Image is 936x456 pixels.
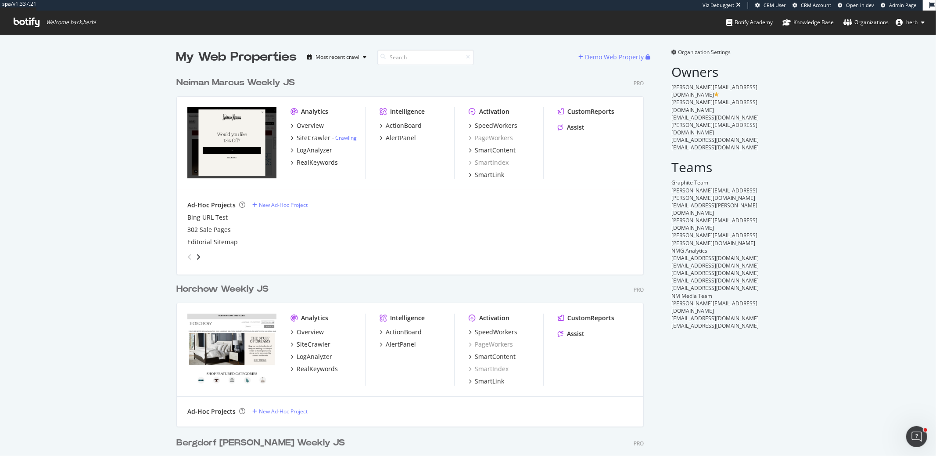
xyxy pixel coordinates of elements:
[567,123,585,132] div: Assist
[469,170,504,179] a: SmartLink
[558,314,614,322] a: CustomReports
[672,322,759,329] span: [EMAIL_ADDRESS][DOMAIN_NAME]
[479,107,509,116] div: Activation
[846,2,874,8] span: Open in dev
[634,80,644,87] div: Pro
[469,377,504,386] a: SmartLink
[176,437,348,449] a: Bergdorf [PERSON_NAME] Weekly JS
[176,76,298,89] a: Neiman Marcus Weekly JS
[297,121,324,130] div: Overview
[290,158,338,167] a: RealKeywords
[469,352,516,361] a: SmartContent
[380,121,422,130] a: ActionBoard
[672,144,759,151] span: [EMAIL_ADDRESS][DOMAIN_NAME]
[386,328,422,337] div: ActionBoard
[567,314,614,322] div: CustomReports
[475,352,516,361] div: SmartContent
[672,179,760,186] div: Graphite Team
[889,15,932,29] button: herb
[782,11,834,34] a: Knowledge Base
[259,408,308,415] div: New Ad-Hoc Project
[672,247,760,254] div: NMG Analytics
[290,134,357,142] a: SiteCrawler- Crawling
[672,315,759,322] span: [EMAIL_ADDRESS][DOMAIN_NAME]
[301,314,328,322] div: Analytics
[672,300,758,315] span: [PERSON_NAME][EMAIL_ADDRESS][DOMAIN_NAME]
[469,134,513,142] a: PageWorkers
[469,158,509,167] a: SmartIndex
[290,146,332,155] a: LogAnalyzer
[187,314,276,385] img: horchow.com
[793,2,831,9] a: CRM Account
[672,65,760,79] h2: Owners
[290,365,338,373] a: RealKeywords
[469,340,513,349] div: PageWorkers
[390,107,425,116] div: Intelligence
[304,50,370,64] button: Most recent crawl
[176,283,269,296] div: Horchow Weekly JS
[297,146,332,155] div: LogAnalyzer
[290,352,332,361] a: LogAnalyzer
[259,201,308,209] div: New Ad-Hoc Project
[672,277,759,284] span: [EMAIL_ADDRESS][DOMAIN_NAME]
[585,53,644,62] div: Demo Web Property
[46,19,96,26] span: Welcome back, herb !
[672,269,759,277] span: [EMAIL_ADDRESS][DOMAIN_NAME]
[782,18,834,27] div: Knowledge Base
[290,121,324,130] a: Overview
[469,328,517,337] a: SpeedWorkers
[634,286,644,293] div: Pro
[297,328,324,337] div: Overview
[755,2,786,9] a: CRM User
[801,2,831,8] span: CRM Account
[386,340,416,349] div: AlertPanel
[390,314,425,322] div: Intelligence
[558,123,585,132] a: Assist
[567,107,614,116] div: CustomReports
[558,107,614,116] a: CustomReports
[579,53,646,61] a: Demo Web Property
[726,18,773,27] div: Botify Academy
[579,50,646,64] button: Demo Web Property
[380,340,416,349] a: AlertPanel
[176,76,295,89] div: Neiman Marcus Weekly JS
[290,340,330,349] a: SiteCrawler
[672,160,760,174] h2: Teams
[187,407,236,416] div: Ad-Hoc Projects
[672,232,758,246] span: [PERSON_NAME][EMAIL_ADDRESS][PERSON_NAME][DOMAIN_NAME]
[558,329,585,338] a: Assist
[386,134,416,142] div: AlertPanel
[672,202,758,217] span: [EMAIL_ADDRESS][PERSON_NAME][DOMAIN_NAME]
[380,134,416,142] a: AlertPanel
[475,377,504,386] div: SmartLink
[672,136,759,144] span: [EMAIL_ADDRESS][DOMAIN_NAME]
[764,2,786,8] span: CRM User
[297,158,338,167] div: RealKeywords
[297,134,330,142] div: SiteCrawler
[252,201,308,209] a: New Ad-Hoc Project
[184,250,195,264] div: angle-left
[843,18,889,27] div: Organizations
[297,365,338,373] div: RealKeywords
[469,365,509,373] a: SmartIndex
[380,328,422,337] a: ActionBoard
[672,98,758,113] span: [PERSON_NAME][EMAIL_ADDRESS][DOMAIN_NAME]
[187,225,231,234] a: 302 Sale Pages
[386,121,422,130] div: ActionBoard
[726,11,773,34] a: Botify Academy
[377,50,474,65] input: Search
[187,213,228,222] a: Bing URL Test
[889,2,916,8] span: Admin Page
[672,83,758,98] span: [PERSON_NAME][EMAIL_ADDRESS][DOMAIN_NAME]
[843,11,889,34] a: Organizations
[567,329,585,338] div: Assist
[252,408,308,415] a: New Ad-Hoc Project
[301,107,328,116] div: Analytics
[187,201,236,210] div: Ad-Hoc Projects
[672,114,759,121] span: [EMAIL_ADDRESS][DOMAIN_NAME]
